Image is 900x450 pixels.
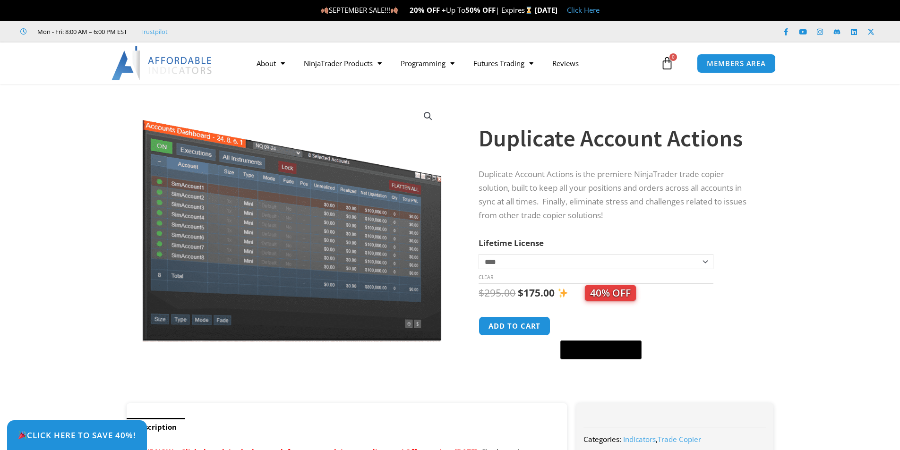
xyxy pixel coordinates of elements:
[479,274,493,280] a: Clear options
[321,5,535,15] span: SEPTEMBER SALE!!! Up To | Expires
[518,286,555,299] bdi: 175.00
[697,54,776,73] a: MEMBERS AREA
[479,238,544,248] label: Lifetime License
[35,26,127,37] span: Mon - Fri: 8:00 AM – 6:00 PM EST
[410,5,446,15] strong: 20% OFF +
[646,50,688,77] a: 0
[479,316,550,336] button: Add to cart
[391,52,464,74] a: Programming
[585,285,636,301] span: 40% OFF
[294,52,391,74] a: NinjaTrader Products
[479,286,484,299] span: $
[535,5,557,15] strong: [DATE]
[479,286,515,299] bdi: 295.00
[111,46,213,80] img: LogoAI | Affordable Indicators – NinjaTrader
[558,288,568,298] img: ✨
[479,365,754,374] iframe: PayPal Message 1
[567,5,600,15] a: Click Here
[669,53,677,61] span: 0
[560,340,642,359] button: Buy with GPay
[464,52,543,74] a: Futures Trading
[321,7,328,14] img: 🍂
[247,52,294,74] a: About
[518,286,523,299] span: $
[479,168,754,222] p: Duplicate Account Actions is the premiere NinjaTrader trade copier solution, built to keep all yo...
[543,52,588,74] a: Reviews
[247,52,658,74] nav: Menu
[420,108,437,125] a: View full-screen image gallery
[391,7,398,14] img: 🍂
[465,5,496,15] strong: 50% OFF
[18,431,26,439] img: 🎉
[479,122,754,155] h1: Duplicate Account Actions
[140,26,168,37] a: Trustpilot
[525,7,532,14] img: ⌛
[18,431,136,439] span: Click Here to save 40%!
[558,315,643,338] iframe: Secure express checkout frame
[7,420,147,450] a: 🎉Click Here to save 40%!
[140,101,444,342] img: Screenshot 2024-08-26 15414455555
[707,60,766,67] span: MEMBERS AREA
